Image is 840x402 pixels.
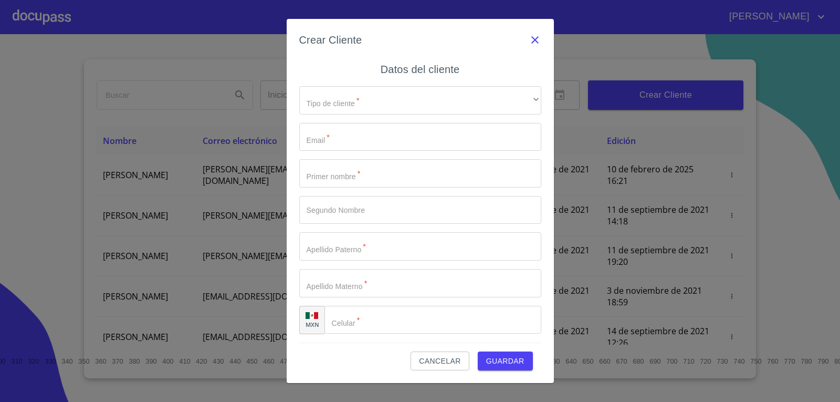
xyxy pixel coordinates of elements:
h6: Crear Cliente [299,32,362,48]
div: ​ [299,86,541,115]
span: Guardar [486,355,524,368]
h6: Datos del cliente [381,61,459,78]
img: R93DlvwvvjP9fbrDwZeCRYBHk45OWMq+AAOlFVsxT89f82nwPLnD58IP7+ANJEaWYhP0Tx8kkA0WlQMPQsAAgwAOmBj20AXj6... [306,312,318,319]
button: Cancelar [411,352,469,371]
button: Guardar [478,352,533,371]
span: Cancelar [419,355,460,368]
p: MXN [306,321,319,328]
